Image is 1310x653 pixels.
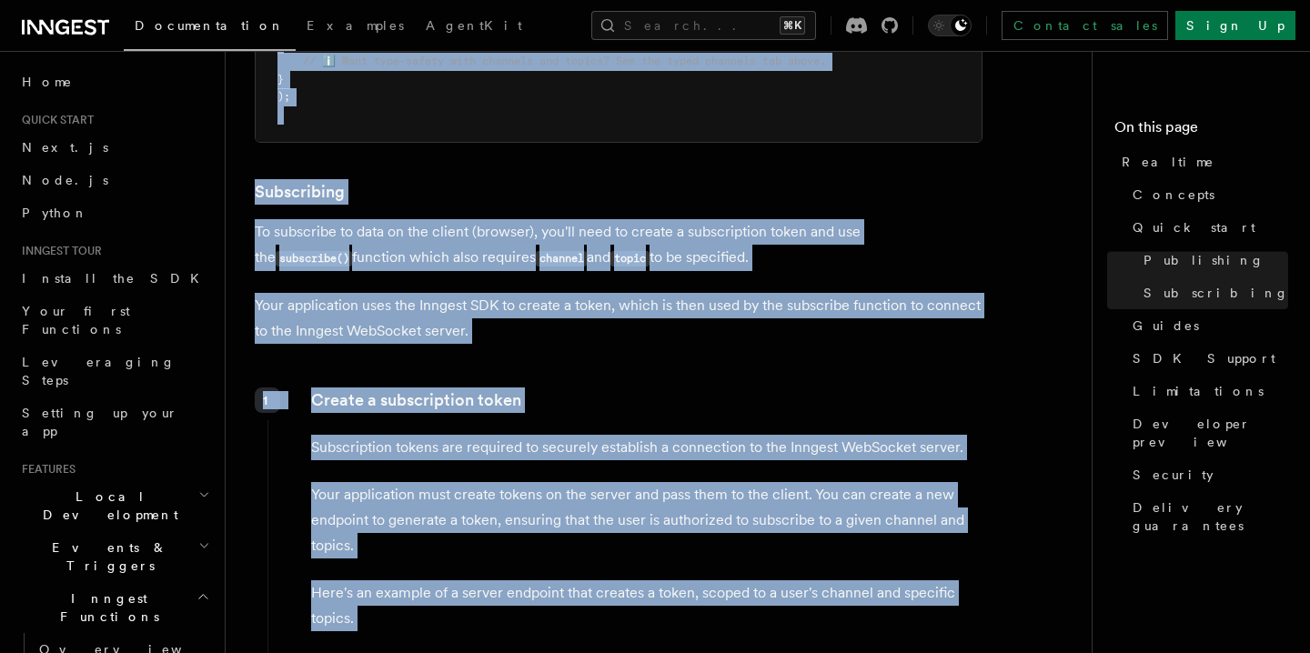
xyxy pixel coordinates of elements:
[303,55,826,67] span: // ℹ️ Want type-safety with channels and topics? See the typed channels tab above.
[928,15,972,36] button: Toggle dark mode
[22,355,176,387] span: Leveraging Steps
[1125,342,1288,375] a: SDK Support
[15,244,102,258] span: Inngest tour
[15,538,198,575] span: Events & Triggers
[1133,316,1199,335] span: Guides
[15,487,198,524] span: Local Development
[1136,276,1288,309] a: Subscribing
[15,164,214,196] a: Node.js
[15,589,196,626] span: Inngest Functions
[296,5,415,49] a: Examples
[277,73,284,85] span: }
[22,304,130,337] span: Your first Functions
[1133,349,1275,367] span: SDK Support
[307,18,404,33] span: Examples
[1144,251,1265,269] span: Publishing
[1114,146,1288,178] a: Realtime
[15,262,214,295] a: Install the SDK
[1125,178,1288,211] a: Concepts
[1002,11,1168,40] a: Contact sales
[22,140,108,155] span: Next.js
[276,251,352,266] code: subscribe()
[1133,218,1255,236] span: Quick start
[15,295,214,346] a: Your first Functions
[15,480,214,531] button: Local Development
[1136,244,1288,276] a: Publishing
[255,219,982,271] p: To subscribe to data on the client (browser), you'll need to create a subscription token and use ...
[1125,458,1288,491] a: Security
[1144,284,1289,302] span: Subscribing
[1133,415,1288,451] span: Developer preview
[426,18,522,33] span: AgentKit
[1125,407,1288,458] a: Developer preview
[780,16,805,35] kbd: ⌘K
[22,271,210,286] span: Install the SDK
[255,387,280,413] div: 1
[22,406,178,438] span: Setting up your app
[1125,309,1288,342] a: Guides
[1125,211,1288,244] a: Quick start
[1122,153,1214,171] span: Realtime
[15,397,214,447] a: Setting up your app
[1114,116,1288,146] h4: On this page
[1125,375,1288,407] a: Limitations
[15,531,214,582] button: Events & Triggers
[22,173,108,187] span: Node.js
[311,482,982,558] p: Your application must create tokens on the server and pass them to the client. You can create a n...
[1133,186,1214,204] span: Concepts
[536,251,587,266] code: channel
[15,462,76,477] span: Features
[22,206,88,220] span: Python
[311,435,982,460] p: Subscription tokens are required to securely establish a connection to the Inngest WebSocket server.
[1133,382,1264,400] span: Limitations
[15,582,214,633] button: Inngest Functions
[15,65,214,98] a: Home
[15,113,94,127] span: Quick start
[22,73,73,91] span: Home
[610,251,649,266] code: topic
[255,179,345,205] a: Subscribing
[591,11,816,40] button: Search...⌘K
[15,346,214,397] a: Leveraging Steps
[311,387,982,413] p: Create a subscription token
[311,580,982,631] p: Here's an example of a server endpoint that creates a token, scoped to a user's channel and speci...
[15,196,214,229] a: Python
[1125,491,1288,542] a: Delivery guarantees
[277,90,290,103] span: );
[135,18,285,33] span: Documentation
[255,293,982,344] p: Your application uses the Inngest SDK to create a token, which is then used by the subscribe func...
[1133,466,1214,484] span: Security
[1175,11,1295,40] a: Sign Up
[15,131,214,164] a: Next.js
[124,5,296,51] a: Documentation
[1133,498,1288,535] span: Delivery guarantees
[415,5,533,49] a: AgentKit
